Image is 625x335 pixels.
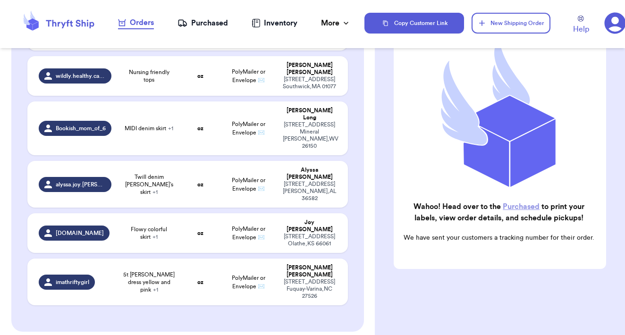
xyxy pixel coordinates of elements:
[364,13,464,33] button: Copy Customer Link
[197,182,203,187] strong: oz
[283,181,336,202] div: [STREET_ADDRESS] [PERSON_NAME] , AL 36582
[153,287,158,293] span: + 1
[503,203,540,210] a: Purchased
[118,17,154,29] a: Orders
[197,230,203,236] strong: oz
[283,62,336,76] div: [PERSON_NAME] [PERSON_NAME]
[573,16,589,35] a: Help
[232,275,265,289] span: PolyMailer or Envelope ✉️
[283,107,336,121] div: [PERSON_NAME] Long
[283,76,336,90] div: [STREET_ADDRESS] Southwick , MA 01077
[232,69,265,83] span: PolyMailer or Envelope ✉️
[123,226,176,241] span: Flowy colorful skirt
[321,17,351,29] div: More
[152,234,158,240] span: + 1
[283,264,336,278] div: [PERSON_NAME] [PERSON_NAME]
[283,278,336,300] div: [STREET_ADDRESS] Fuquay-Varina , NC 27526
[123,173,176,196] span: Twill denim [PERSON_NAME]’s skirt
[232,226,265,240] span: PolyMailer or Envelope ✉️
[125,125,173,132] span: MIDI denim skirt
[401,201,597,224] h2: Wahoo! Head over to the to print your labels, view order details, and schedule pickups!
[56,229,104,237] span: [DOMAIN_NAME]
[56,72,106,80] span: wildly.healthy.canine
[168,126,173,131] span: + 1
[573,24,589,35] span: Help
[56,125,106,132] span: Bookish_mom_of_6
[197,279,203,285] strong: oz
[118,17,154,28] div: Orders
[472,13,550,33] button: New Shipping Order
[283,121,336,150] div: [STREET_ADDRESS] Mineral [PERSON_NAME] , WV 26150
[177,17,228,29] a: Purchased
[197,126,203,131] strong: oz
[283,219,336,233] div: Joy [PERSON_NAME]
[56,181,106,188] span: alyssa.joy.[PERSON_NAME]
[152,189,158,195] span: + 1
[232,177,265,192] span: PolyMailer or Envelope ✉️
[283,167,336,181] div: Alyssa [PERSON_NAME]
[197,73,203,79] strong: oz
[283,233,336,247] div: [STREET_ADDRESS] Olathe , KS 66061
[252,17,297,29] a: Inventory
[56,278,89,286] span: imathriftygirl
[123,68,176,84] span: Nursing friendly tops
[401,233,597,243] p: We have sent your customers a tracking number for their order.
[232,121,265,135] span: PolyMailer or Envelope ✉️
[123,271,176,293] span: 5t [PERSON_NAME] dress yellow and pink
